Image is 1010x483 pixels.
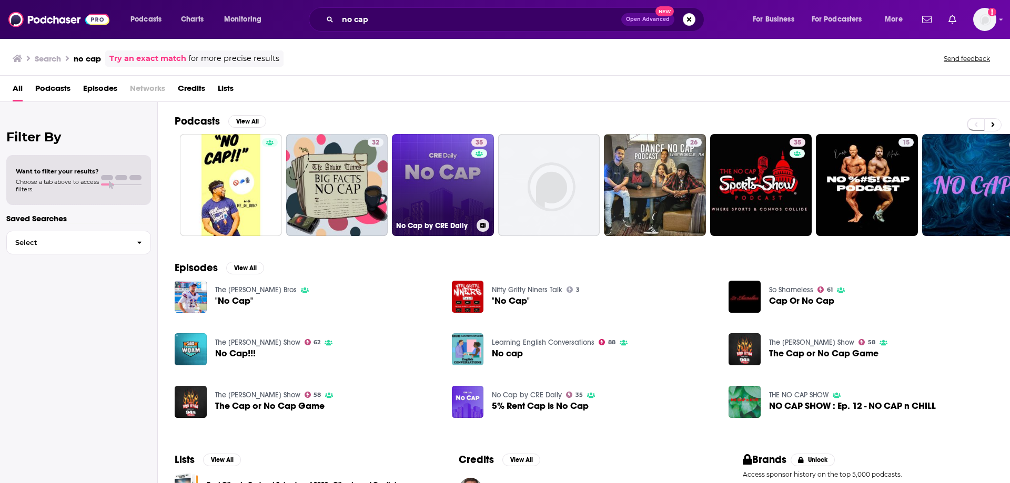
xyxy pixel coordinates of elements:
a: Cap Or No Cap [769,296,834,305]
h2: Filter By [6,129,151,145]
img: "No Cap" [452,281,484,313]
a: Credits [178,80,205,101]
span: Select [7,239,128,246]
span: Monitoring [224,12,261,27]
img: NO CAP SHOW : Ep. 12 - NO CAP n CHILL [729,386,761,418]
a: 26 [604,134,706,236]
a: PodcastsView All [175,115,266,128]
a: 3 [567,286,580,293]
button: View All [228,115,266,128]
a: No cap [492,349,523,358]
span: No Cap!!! [215,349,256,358]
a: 58 [858,339,875,345]
a: 32 [286,134,388,236]
a: 88 [599,339,615,345]
a: 32 [368,138,383,147]
span: 58 [314,393,321,397]
button: View All [502,454,540,466]
a: CreditsView All [459,453,540,466]
a: 15 [816,134,918,236]
span: More [885,12,903,27]
button: Open AdvancedNew [621,13,674,26]
h2: Episodes [175,261,218,274]
a: All [13,80,23,101]
a: Charts [174,11,210,28]
h2: Brands [743,453,786,466]
a: 58 [305,392,321,398]
button: open menu [805,11,877,28]
a: 26 [686,138,702,147]
a: Try an exact match [109,53,186,65]
a: The Rod Ryan Show [215,390,300,399]
a: Learning English Conversations [492,338,594,347]
button: View All [226,262,264,274]
button: open menu [217,11,275,28]
p: Access sponsor history on the top 5,000 podcasts. [743,470,993,478]
a: THE NO CAP SHOW [769,390,829,399]
span: 62 [314,340,320,345]
span: 61 [827,287,833,292]
span: Networks [130,80,165,101]
span: The Cap or No Cap Game [769,349,878,358]
a: Nitty Gritty Niners Talk [492,285,562,294]
span: 88 [608,340,615,345]
a: No Cap!!! [175,333,207,365]
span: "No Cap" [492,296,530,305]
span: 3 [576,287,580,292]
a: ListsView All [175,453,241,466]
a: Episodes [83,80,117,101]
span: For Podcasters [812,12,862,27]
span: 35 [575,393,583,397]
span: Choose a tab above to access filters. [16,178,99,193]
img: 5% Rent Cap is No Cap [452,386,484,418]
a: No Cap by CRE Daily [492,390,562,399]
input: Search podcasts, credits, & more... [338,11,621,28]
a: 35 [790,138,805,147]
img: Podchaser - Follow, Share and Rate Podcasts [8,9,109,29]
a: 35 [471,138,487,147]
span: for more precise results [188,53,279,65]
h3: No Cap by CRE Daily [396,221,472,230]
button: open menu [123,11,175,28]
h3: Search [35,54,61,64]
span: Logged in as emilyroy [973,8,996,31]
a: The Rod Ryan Show [769,338,854,347]
span: 35 [476,138,483,148]
a: NO CAP SHOW : Ep. 12 - NO CAP n CHILL [769,402,936,410]
img: "No Cap" [175,281,207,313]
a: "No Cap" [215,296,253,305]
a: Podcasts [35,80,70,101]
a: No cap [452,333,484,365]
a: Lists [218,80,234,101]
h2: Lists [175,453,195,466]
a: The Cap or No Cap Game [215,402,325,410]
a: 62 [305,339,321,345]
span: 32 [372,138,379,148]
button: Unlock [791,454,835,466]
button: Show profile menu [973,8,996,31]
span: New [655,6,674,16]
img: The Cap or No Cap Game [175,386,207,418]
h2: Credits [459,453,494,466]
h3: no cap [74,54,101,64]
p: Saved Searches [6,213,151,223]
img: Cap Or No Cap [729,281,761,313]
a: 5% Rent Cap is No Cap [492,402,589,410]
span: For Business [753,12,794,27]
span: 15 [903,138,910,148]
span: Want to filter your results? [16,168,99,175]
